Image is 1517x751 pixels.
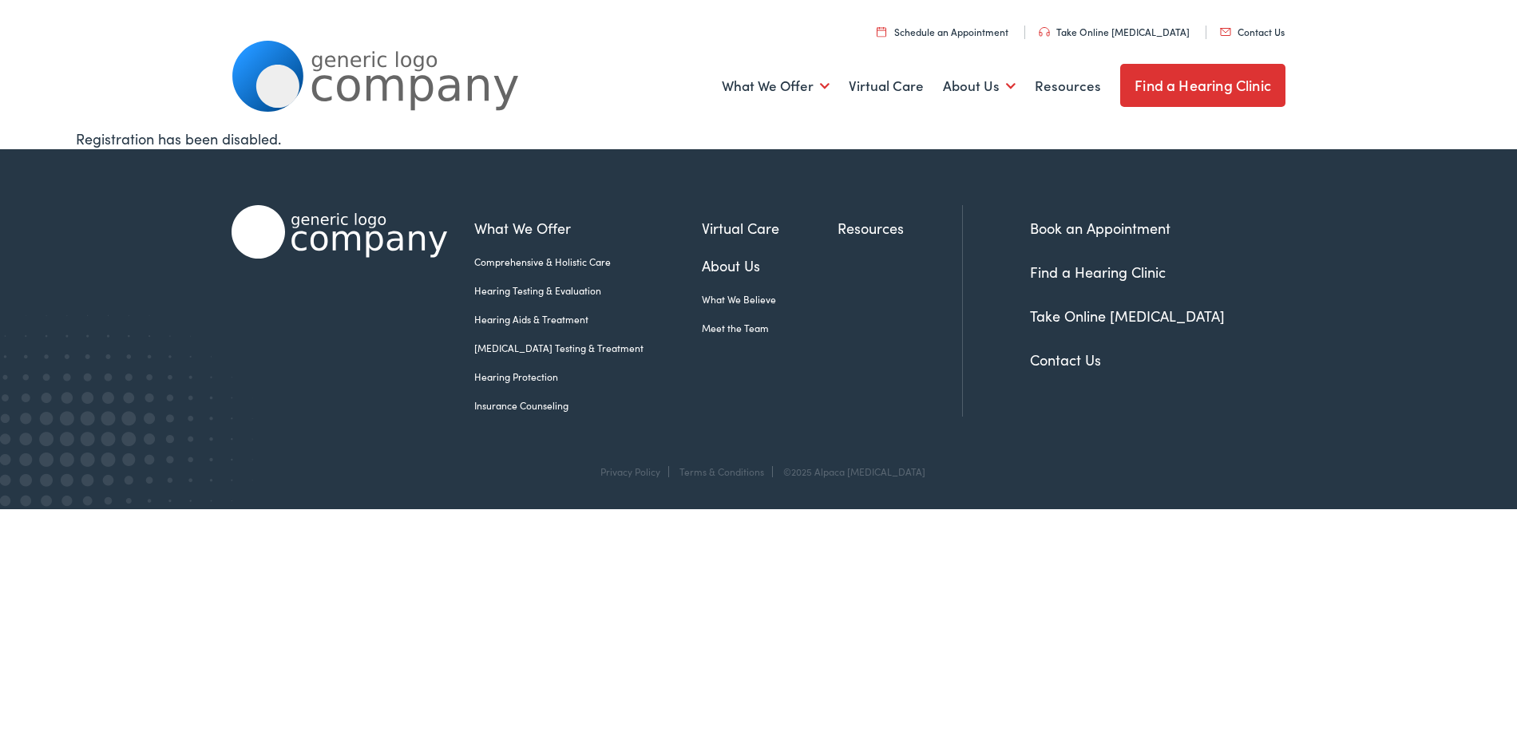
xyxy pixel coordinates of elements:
a: Find a Hearing Clinic [1120,64,1285,107]
img: utility icon [1220,28,1231,36]
a: What We Offer [722,57,830,116]
a: [MEDICAL_DATA] Testing & Treatment [474,341,702,355]
a: Hearing Aids & Treatment [474,312,702,326]
a: Comprehensive & Holistic Care [474,255,702,269]
a: Privacy Policy [600,464,660,478]
a: Take Online [MEDICAL_DATA] [1030,306,1225,326]
a: Terms & Conditions [679,464,764,478]
a: Contact Us [1220,25,1285,38]
a: Resources [1035,57,1101,116]
a: Book an Appointment [1030,218,1170,238]
img: utility icon [877,26,886,37]
img: utility icon [1039,27,1050,37]
a: Virtual Care [702,217,838,239]
a: Contact Us [1030,350,1101,370]
a: Insurance Counseling [474,398,702,413]
a: Hearing Testing & Evaluation [474,283,702,298]
div: ©2025 Alpaca [MEDICAL_DATA] [775,466,925,477]
a: Virtual Care [849,57,924,116]
a: Meet the Team [702,321,838,335]
a: About Us [702,255,838,276]
a: Hearing Protection [474,370,702,384]
div: Registration has been disabled. [76,128,1441,149]
a: Take Online [MEDICAL_DATA] [1039,25,1190,38]
a: Resources [838,217,962,239]
a: What We Offer [474,217,702,239]
a: What We Believe [702,292,838,306]
a: Schedule an Appointment [877,25,1008,38]
img: Alpaca Audiology [232,205,447,259]
a: Find a Hearing Clinic [1030,262,1166,282]
a: About Us [943,57,1016,116]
